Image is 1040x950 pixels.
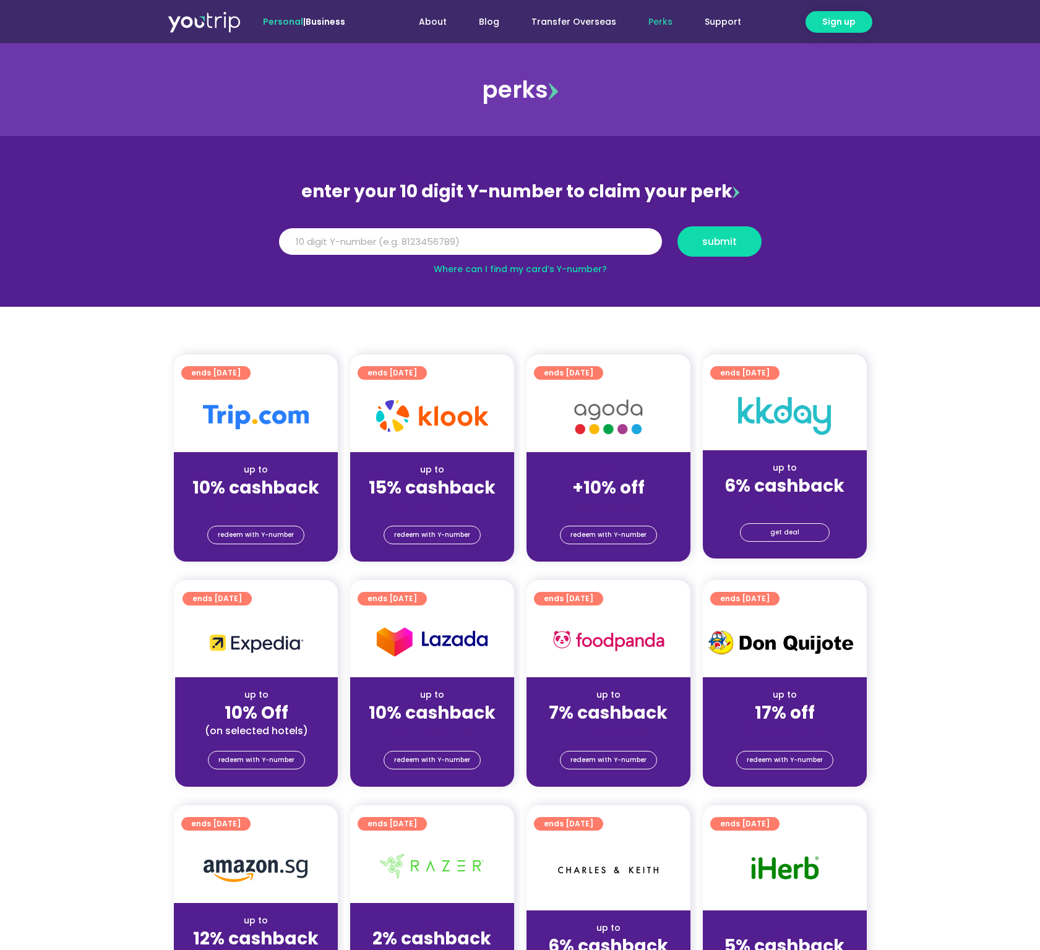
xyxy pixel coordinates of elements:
[273,176,768,208] div: enter your 10 digit Y-number to claim your perk
[597,463,620,476] span: up to
[560,526,657,544] a: redeem with Y-number
[218,526,294,544] span: redeem with Y-number
[184,914,328,927] div: up to
[713,724,857,737] div: (for stays only)
[710,817,780,831] a: ends [DATE]
[536,688,681,701] div: up to
[191,366,241,380] span: ends [DATE]
[218,751,294,769] span: redeem with Y-number
[536,499,681,512] div: (for stays only)
[549,701,668,725] strong: 7% cashback
[369,701,496,725] strong: 10% cashback
[360,463,504,476] div: up to
[713,922,857,935] div: up to
[306,15,345,28] a: Business
[384,526,481,544] a: redeem with Y-number
[183,592,252,606] a: ends [DATE]
[770,524,799,541] span: get deal
[463,11,515,33] a: Blog
[710,366,780,380] a: ends [DATE]
[632,11,689,33] a: Perks
[806,11,872,33] a: Sign up
[279,226,762,266] form: Y Number
[367,817,417,831] span: ends [DATE]
[192,592,242,606] span: ends [DATE]
[740,523,830,542] a: get deal
[536,724,681,737] div: (for stays only)
[181,817,251,831] a: ends [DATE]
[208,751,305,769] a: redeem with Y-number
[358,366,427,380] a: ends [DATE]
[536,922,681,935] div: up to
[534,592,603,606] a: ends [DATE]
[544,366,593,380] span: ends [DATE]
[560,751,657,769] a: redeem with Y-number
[736,751,833,769] a: redeem with Y-number
[367,592,417,606] span: ends [DATE]
[720,817,770,831] span: ends [DATE]
[360,724,504,737] div: (for stays only)
[434,263,607,275] a: Where can I find my card’s Y-number?
[713,461,857,474] div: up to
[185,724,328,737] div: (on selected hotels)
[403,11,463,33] a: About
[394,526,470,544] span: redeem with Y-number
[544,817,593,831] span: ends [DATE]
[544,592,593,606] span: ends [DATE]
[689,11,757,33] a: Support
[263,15,345,28] span: |
[570,526,647,544] span: redeem with Y-number
[534,817,603,831] a: ends [DATE]
[720,592,770,606] span: ends [DATE]
[710,592,780,606] a: ends [DATE]
[207,526,304,544] a: redeem with Y-number
[360,499,504,512] div: (for stays only)
[384,751,481,769] a: redeem with Y-number
[184,499,328,512] div: (for stays only)
[358,817,427,831] a: ends [DATE]
[369,476,496,500] strong: 15% cashback
[367,366,417,380] span: ends [DATE]
[394,751,470,769] span: redeem with Y-number
[570,751,647,769] span: redeem with Y-number
[747,751,823,769] span: redeem with Y-number
[572,476,645,500] strong: +10% off
[279,228,662,255] input: 10 digit Y-number (e.g. 8123456789)
[360,688,504,701] div: up to
[379,11,757,33] nav: Menu
[755,701,815,725] strong: 17% off
[822,15,856,28] span: Sign up
[358,592,427,606] a: ends [DATE]
[185,688,328,701] div: up to
[713,497,857,510] div: (for stays only)
[225,701,288,725] strong: 10% Off
[360,914,504,927] div: up to
[263,15,303,28] span: Personal
[702,237,737,246] span: submit
[677,226,762,257] button: submit
[191,817,241,831] span: ends [DATE]
[515,11,632,33] a: Transfer Overseas
[720,366,770,380] span: ends [DATE]
[184,463,328,476] div: up to
[181,366,251,380] a: ends [DATE]
[534,366,603,380] a: ends [DATE]
[713,688,857,701] div: up to
[724,474,844,498] strong: 6% cashback
[192,476,319,500] strong: 10% cashback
